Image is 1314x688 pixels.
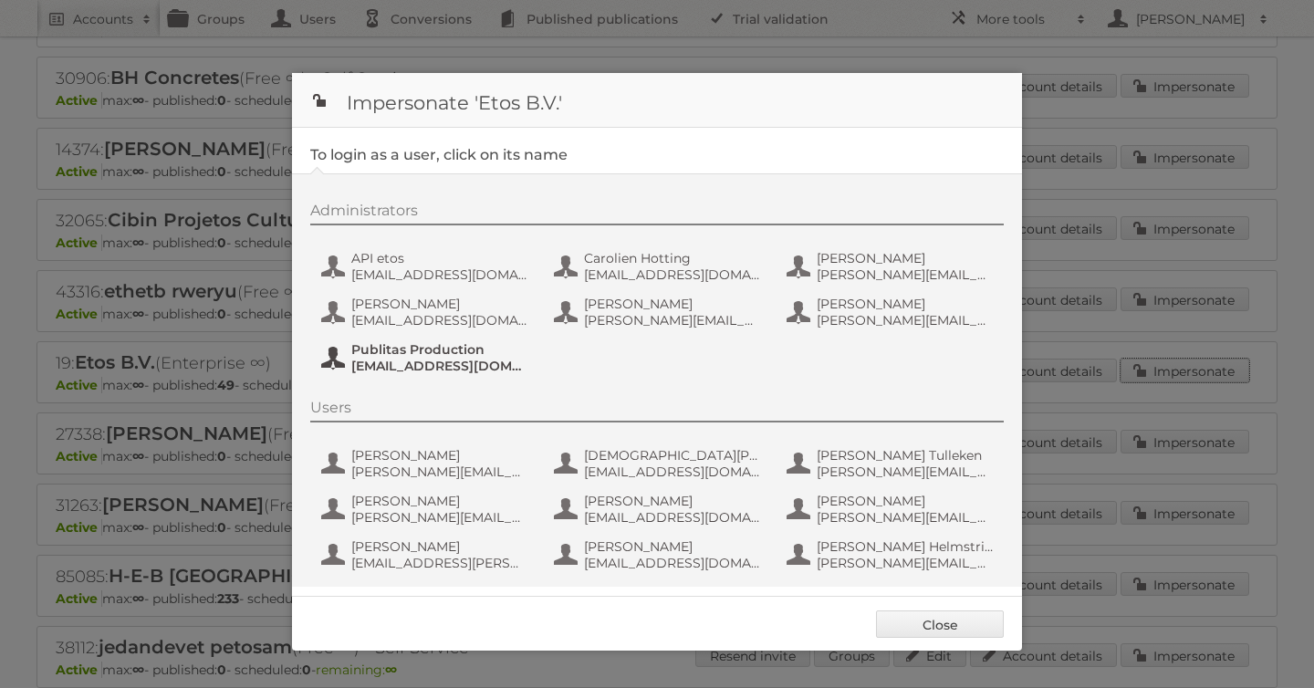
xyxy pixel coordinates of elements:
button: API etos [EMAIL_ADDRESS][DOMAIN_NAME] [319,248,534,285]
span: Publitas Production [351,341,528,358]
button: [PERSON_NAME] [EMAIL_ADDRESS][DOMAIN_NAME] [319,294,534,330]
span: [PERSON_NAME][EMAIL_ADDRESS][PERSON_NAME][DOMAIN_NAME] [817,312,994,328]
div: Users [310,399,1004,422]
button: [PERSON_NAME] [PERSON_NAME][EMAIL_ADDRESS][DOMAIN_NAME] [319,491,534,527]
span: [PERSON_NAME] [817,493,994,509]
a: Close [876,610,1004,638]
span: [PERSON_NAME] [351,538,528,555]
span: [PERSON_NAME][EMAIL_ADDRESS][PERSON_NAME][DOMAIN_NAME] [817,464,994,480]
span: [PERSON_NAME] [584,493,761,509]
span: [PERSON_NAME][EMAIL_ADDRESS][PERSON_NAME][PERSON_NAME][DOMAIN_NAME] [817,266,994,283]
span: [PERSON_NAME][EMAIL_ADDRESS][PERSON_NAME][DOMAIN_NAME] [584,312,761,328]
span: [PERSON_NAME] Tulleken [817,447,994,464]
span: [EMAIL_ADDRESS][PERSON_NAME][DOMAIN_NAME] [351,555,528,571]
span: [PERSON_NAME] [351,296,528,312]
span: API etos [351,250,528,266]
span: [PERSON_NAME] [351,493,528,509]
span: [PERSON_NAME][EMAIL_ADDRESS][DOMAIN_NAME] [817,555,994,571]
button: [PERSON_NAME] [PERSON_NAME][EMAIL_ADDRESS][PERSON_NAME][DOMAIN_NAME] [319,445,534,482]
button: Publitas Production [EMAIL_ADDRESS][DOMAIN_NAME] [319,339,534,376]
span: [PERSON_NAME] [817,296,994,312]
button: [PERSON_NAME] [PERSON_NAME][EMAIL_ADDRESS][PERSON_NAME][PERSON_NAME][DOMAIN_NAME] [785,248,999,285]
span: [EMAIL_ADDRESS][DOMAIN_NAME] [351,312,528,328]
span: [PERSON_NAME][EMAIL_ADDRESS][DOMAIN_NAME] [351,509,528,526]
span: [PERSON_NAME] [584,296,761,312]
span: [EMAIL_ADDRESS][DOMAIN_NAME] [351,358,528,374]
div: Administrators [310,202,1004,225]
button: [PERSON_NAME] Tulleken [PERSON_NAME][EMAIL_ADDRESS][PERSON_NAME][DOMAIN_NAME] [785,445,999,482]
span: Carolien Hotting [584,250,761,266]
span: [PERSON_NAME] [351,447,528,464]
span: [PERSON_NAME][EMAIL_ADDRESS][DOMAIN_NAME] [817,509,994,526]
span: [EMAIL_ADDRESS][DOMAIN_NAME] [584,464,761,480]
span: [PERSON_NAME][EMAIL_ADDRESS][PERSON_NAME][DOMAIN_NAME] [351,464,528,480]
button: [DEMOGRAPHIC_DATA][PERSON_NAME] [EMAIL_ADDRESS][DOMAIN_NAME] [552,445,766,482]
button: [PERSON_NAME] [PERSON_NAME][EMAIL_ADDRESS][PERSON_NAME][DOMAIN_NAME] [785,294,999,330]
button: [PERSON_NAME] [PERSON_NAME][EMAIL_ADDRESS][PERSON_NAME][DOMAIN_NAME] [552,294,766,330]
span: [PERSON_NAME] [817,250,994,266]
button: [PERSON_NAME] [PERSON_NAME][EMAIL_ADDRESS][DOMAIN_NAME] [785,491,999,527]
button: [PERSON_NAME] [EMAIL_ADDRESS][PERSON_NAME][DOMAIN_NAME] [319,537,534,573]
span: [DEMOGRAPHIC_DATA][PERSON_NAME] [584,447,761,464]
span: [EMAIL_ADDRESS][DOMAIN_NAME] [584,509,761,526]
button: Carolien Hotting [EMAIL_ADDRESS][DOMAIN_NAME] [552,248,766,285]
span: [PERSON_NAME] Helmstrijd [817,538,994,555]
span: [PERSON_NAME] [584,538,761,555]
span: [EMAIL_ADDRESS][DOMAIN_NAME] [351,266,528,283]
span: [EMAIL_ADDRESS][DOMAIN_NAME] [584,266,761,283]
span: [EMAIL_ADDRESS][DOMAIN_NAME] [584,555,761,571]
button: [PERSON_NAME] [EMAIL_ADDRESS][DOMAIN_NAME] [552,491,766,527]
button: [PERSON_NAME] [EMAIL_ADDRESS][DOMAIN_NAME] [552,537,766,573]
h1: Impersonate 'Etos B.V.' [292,73,1022,128]
button: [PERSON_NAME] Helmstrijd [PERSON_NAME][EMAIL_ADDRESS][DOMAIN_NAME] [785,537,999,573]
legend: To login as a user, click on its name [310,146,568,163]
